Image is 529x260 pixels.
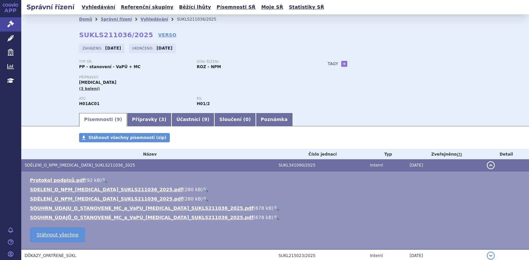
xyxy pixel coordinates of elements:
a: Statistiky SŘ [287,3,326,12]
span: DŮKAZY_OPATŘENÉ_SÚKL [25,253,76,258]
a: SDĚLENÍ_O_NPM_[MEDICAL_DATA]_SUKLS211036_2025.pdf [30,196,183,201]
p: RS: [197,97,308,101]
a: 🔍 [102,178,107,183]
td: [DATE] [406,159,484,172]
a: Poznámka [256,113,293,126]
span: 678 kB [255,205,271,211]
abbr: (?) [457,152,462,157]
a: VERSO [158,32,176,38]
span: 678 kB [255,215,271,220]
a: 🔍 [203,187,208,192]
button: detail [487,161,495,169]
h2: Správní řízení [21,2,80,12]
span: 92 kB [87,178,100,183]
a: Sloučení (0) [214,113,256,126]
a: SOUHRN_UDAJU_O_STANOVENE_MC_a_VaPU_[MEDICAL_DATA]_SUKLS211036_2025.pdf [30,205,254,211]
a: SOUHRN_ÚDAJŮ_O_STANOVENÉ_MC_a_VaPÚ_[MEDICAL_DATA]_SUKLS211036_2025.pdf [30,215,254,220]
strong: [DATE] [157,46,172,51]
span: Zahájeno: [82,46,103,51]
th: Zveřejněno [406,149,484,159]
a: Správní řízení [101,17,132,22]
a: Účastníci (9) [171,113,214,126]
p: Přípravky: [79,75,314,79]
a: Běžící lhůty [177,3,213,12]
a: 🔍 [273,205,279,211]
a: SDELENI_O_NPM_[MEDICAL_DATA]_SUKLS211036_2025.pdf [30,187,183,192]
span: (3 balení) [79,86,100,91]
a: + [341,61,347,67]
a: Vyhledávání [80,3,117,12]
li: ( ) [30,214,522,221]
li: ( ) [30,186,522,193]
span: SDĚLENÍ_O_NPM_NORDITROPIN FLEXPRO_SUKLS211036_2025 [25,163,135,168]
button: detail [487,252,495,260]
span: [MEDICAL_DATA] [79,80,116,85]
li: ( ) [30,195,522,202]
strong: ROZ – NPM [197,65,221,69]
h3: Tagy [328,60,338,68]
th: Detail [483,149,529,159]
strong: [DATE] [105,46,121,51]
a: Referenční skupiny [119,3,175,12]
span: Ukončeno: [132,46,155,51]
a: Domů [79,17,92,22]
span: 0 [245,117,249,122]
span: Stáhnout všechny písemnosti (zip) [88,135,166,140]
span: 9 [204,117,207,122]
span: Interní [370,163,383,168]
a: Stáhnout všechno [30,227,85,242]
a: Písemnosti SŘ [215,3,258,12]
li: SUKLS211036/2025 [177,14,225,24]
a: Písemnosti (9) [79,113,127,126]
td: SUKL341090/2025 [275,159,367,172]
span: 280 kB [185,196,201,201]
li: ( ) [30,205,522,211]
th: Číslo jednací [275,149,367,159]
span: Interní [370,253,383,258]
span: 280 kB [185,187,201,192]
a: Vyhledávání [141,17,168,22]
a: 🔍 [203,196,208,201]
p: Typ SŘ: [79,60,190,64]
span: 3 [161,117,164,122]
a: Moje SŘ [259,3,285,12]
a: Stáhnout všechny písemnosti (zip) [79,133,170,142]
p: ATC: [79,97,190,101]
th: Typ [367,149,406,159]
span: 9 [117,117,120,122]
a: Přípravky (3) [127,113,171,126]
p: Stav řízení: [197,60,308,64]
a: 🔍 [273,215,279,220]
strong: SUKLS211036/2025 [79,31,153,39]
strong: SOMATROPIN [79,101,100,106]
strong: somatropin [197,101,210,106]
li: ( ) [30,177,522,184]
a: Protokol podpisů.pdf [30,178,85,183]
strong: PP - stanovení - VaPÚ + MC [79,65,141,69]
th: Název [21,149,275,159]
